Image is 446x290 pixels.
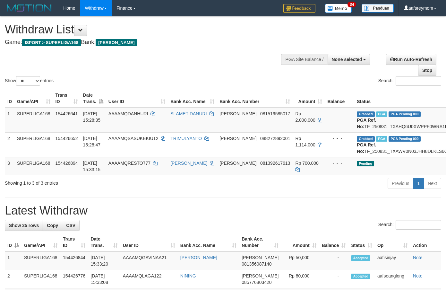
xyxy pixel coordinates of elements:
a: Note [413,255,423,260]
div: - - - [327,135,352,142]
div: - - - [327,160,352,166]
th: ID [5,89,14,108]
span: AAAAMQDANHURI [108,111,148,116]
span: Show 25 rows [9,223,39,228]
div: PGA Site Balance / [281,54,327,65]
td: - [319,251,349,270]
td: SUPERLIGA168 [21,270,60,288]
div: Showing 1 to 3 of 3 entries [5,177,181,186]
span: [DATE] 15:28:47 [83,136,101,147]
td: AAAAMQGAVINAA21 [120,251,178,270]
th: Amount: activate to sort column ascending [281,233,319,251]
span: 154426894 [56,161,78,166]
span: Rp 2.000.000 [295,111,315,123]
th: Balance: activate to sort column ascending [319,233,349,251]
td: 2 [5,270,21,288]
img: Feedback.jpg [283,4,315,13]
span: Copy 085776803420 to clipboard [242,280,271,285]
h1: Latest Withdraw [5,204,441,217]
td: [DATE] 15:33:08 [88,270,120,288]
span: [PERSON_NAME] [242,255,279,260]
a: NINING [180,273,196,278]
th: ID: activate to sort column descending [5,233,21,251]
span: [DATE] 15:33:15 [83,161,101,172]
input: Search: [396,220,441,230]
span: AAAAMQSASUKEKIU12 [108,136,159,141]
span: Accepted [351,255,370,261]
td: 1 [5,251,21,270]
th: Bank Acc. Number: activate to sort column ascending [239,233,281,251]
th: Date Trans.: activate to sort column ascending [88,233,120,251]
b: PGA Ref. No: [357,118,376,129]
th: Status: activate to sort column ascending [348,233,375,251]
th: Game/API: activate to sort column ascending [14,89,53,108]
td: aafseanglong [375,270,410,288]
a: [PERSON_NAME] [170,161,207,166]
th: Bank Acc. Number: activate to sort column ascending [217,89,293,108]
span: None selected [332,57,362,62]
a: Previous [388,178,413,189]
th: User ID: activate to sort column ascending [106,89,168,108]
a: [PERSON_NAME] [180,255,217,260]
th: Game/API: activate to sort column ascending [21,233,60,251]
label: Search: [378,220,441,230]
span: Pending [357,161,374,166]
span: Copy 081356087140 to clipboard [242,261,271,267]
th: Trans ID: activate to sort column ascending [60,233,88,251]
span: [PERSON_NAME] [219,111,256,116]
a: 1 [413,178,424,189]
span: 154426641 [56,111,78,116]
td: aafisinjay [375,251,410,270]
img: Button%20Memo.svg [325,4,352,13]
th: Amount: activate to sort column ascending [293,89,325,108]
th: Action [410,233,441,251]
td: - [319,270,349,288]
span: Copy [47,223,58,228]
a: Note [413,273,423,278]
a: Stop [418,65,436,76]
span: Copy 081519585017 to clipboard [260,111,290,116]
span: [PERSON_NAME] [242,273,279,278]
input: Search: [396,76,441,86]
label: Show entries [5,76,54,86]
label: Search: [378,76,441,86]
td: Rp 80,000 [281,270,319,288]
th: User ID: activate to sort column ascending [120,233,178,251]
span: PGA Pending [389,111,421,117]
div: - - - [327,110,352,117]
th: Trans ID: activate to sort column ascending [53,89,81,108]
td: SUPERLIGA168 [14,132,53,157]
span: Marked by aafsengchandara [376,136,387,142]
td: 1 [5,108,14,133]
a: Run Auto-Refresh [386,54,436,65]
select: Showentries [16,76,40,86]
span: AAAAMQRESTO777 [108,161,150,166]
span: [PERSON_NAME] [219,136,256,141]
span: 154426652 [56,136,78,141]
span: [PERSON_NAME] [219,161,256,166]
span: Grabbed [357,111,375,117]
td: 3 [5,157,14,175]
td: [DATE] 15:33:20 [88,251,120,270]
span: Rp 1.114.000 [295,136,315,147]
td: SUPERLIGA168 [14,157,53,175]
h1: Withdraw List [5,23,291,36]
span: 34 [347,2,356,7]
span: CSV [66,223,75,228]
th: Date Trans.: activate to sort column descending [81,89,106,108]
h4: Game: Bank: [5,39,291,46]
a: Show 25 rows [5,220,43,231]
span: Accepted [351,274,370,279]
a: SLAMET DANURI [170,111,207,116]
td: 154426844 [60,251,88,270]
span: Copy 088272892001 to clipboard [260,136,290,141]
span: Copy 081392617613 to clipboard [260,161,290,166]
span: Grabbed [357,136,375,142]
img: MOTION_logo.png [5,3,54,13]
b: PGA Ref. No: [357,142,376,154]
img: panduan.png [362,4,394,13]
th: Op: activate to sort column ascending [375,233,410,251]
span: [PERSON_NAME] [96,39,137,46]
a: CSV [62,220,80,231]
td: SUPERLIGA168 [14,108,53,133]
